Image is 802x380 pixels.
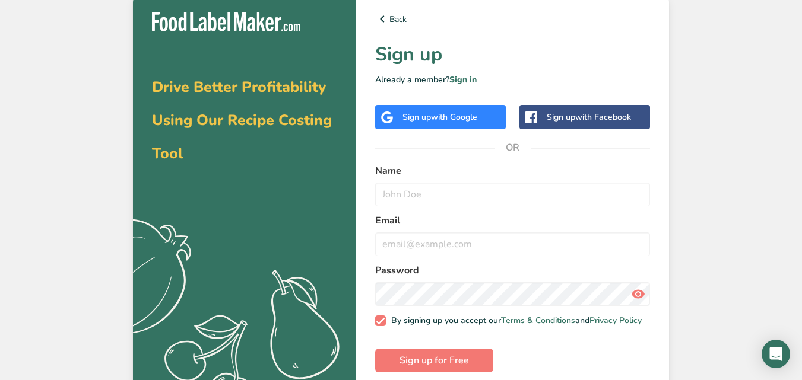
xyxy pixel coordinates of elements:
div: Sign up [547,111,631,123]
input: email@example.com [375,232,650,256]
span: with Google [431,111,477,123]
span: with Facebook [575,111,631,123]
div: Sign up [402,111,477,123]
input: John Doe [375,183,650,206]
span: Sign up for Free [400,353,469,368]
label: Name [375,164,650,178]
div: Open Intercom Messenger [762,340,790,368]
span: Drive Better Profitability Using Our Recipe Costing Tool [152,77,332,164]
label: Password [375,263,650,277]
p: Already a member? [375,74,650,86]
h1: Sign up [375,40,650,69]
a: Privacy Policy [589,315,642,326]
span: OR [495,130,531,165]
span: By signing up you accept our and [386,315,642,326]
a: Sign in [449,74,477,85]
a: Terms & Conditions [501,315,575,326]
a: Back [375,12,650,26]
label: Email [375,213,650,228]
button: Sign up for Free [375,349,493,372]
img: Food Label Maker [152,12,300,31]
